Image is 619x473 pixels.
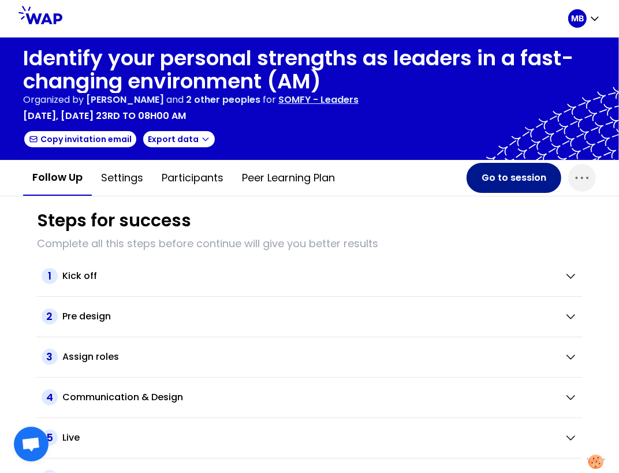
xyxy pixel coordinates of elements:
span: 5 [42,430,58,446]
span: 1 [42,268,58,284]
button: Follow up [23,160,92,196]
button: Peer learning plan [233,161,344,195]
p: Organized by [23,93,84,107]
p: MB [571,13,584,24]
div: Ouvrir le chat [14,427,49,461]
h2: Kick off [62,269,97,283]
button: 2Pre design [42,308,577,325]
button: MB [568,9,601,28]
span: 2 other peoples [186,93,260,106]
button: Export data [142,130,216,148]
span: 4 [42,389,58,405]
p: [DATE], [DATE] 23rd to 08h00 am [23,109,186,123]
h1: Steps for success [37,210,191,231]
h1: Identify your personal strengths as leaders in a fast-changing environment (AM) [23,47,596,93]
p: SOMFY - Leaders [278,93,359,107]
span: 3 [42,349,58,365]
button: 1Kick off [42,268,577,284]
h2: Live [62,431,80,445]
h2: Assign roles [62,350,119,364]
span: [PERSON_NAME] [86,93,164,106]
button: Settings [92,161,152,195]
h2: Pre design [62,310,111,323]
button: 4Communication & Design [42,389,577,405]
button: 5Live [42,430,577,446]
p: and [86,93,260,107]
span: 2 [42,308,58,325]
p: for [263,93,276,107]
button: Go to session [467,163,561,193]
button: Participants [152,161,233,195]
button: Copy invitation email [23,130,137,148]
button: 3Assign roles [42,349,577,365]
p: Complete all this steps before continue will give you better results [37,236,582,252]
h2: Communication & Design [62,390,183,404]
